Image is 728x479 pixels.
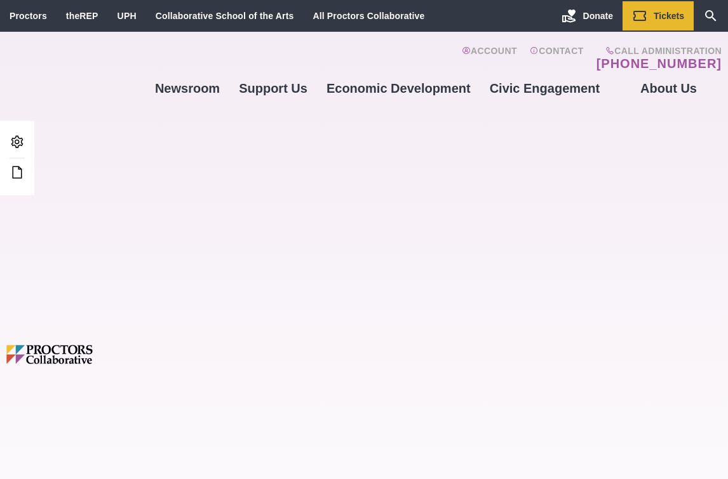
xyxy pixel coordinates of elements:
a: Tickets [623,1,694,30]
a: About Us [609,71,728,105]
a: Contact [530,46,584,71]
a: [PHONE_NUMBER] [597,56,722,71]
a: theREP [66,11,98,21]
a: Collaborative School of the Arts [156,11,294,21]
a: Civic Engagement [480,71,609,105]
a: Support Us [229,71,317,105]
a: Search [694,1,728,30]
a: UPH [118,11,137,21]
a: Donate [552,1,623,30]
span: Tickets [654,11,684,21]
span: Donate [583,11,613,21]
a: Account [462,46,517,71]
a: Newsroom [145,71,229,105]
a: Proctors [10,11,47,21]
span: Call Administration [593,46,722,56]
a: All Proctors Collaborative [313,11,424,21]
a: Economic Development [317,71,480,105]
a: Admin Area [6,131,28,154]
a: Edit this Post/Page [6,161,28,185]
img: Proctors logo [6,345,145,363]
